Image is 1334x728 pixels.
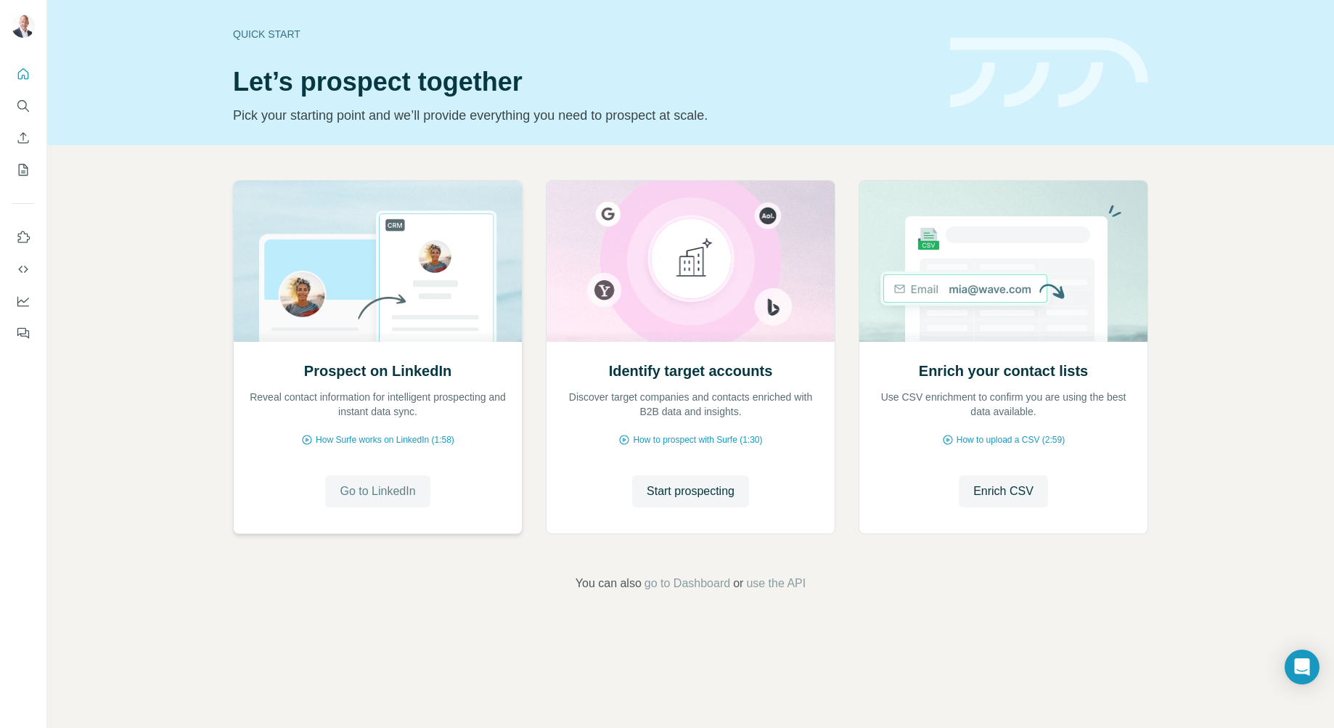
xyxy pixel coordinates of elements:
span: Enrich CSV [973,483,1034,500]
span: Start prospecting [647,483,734,500]
img: Prospect on LinkedIn [233,181,523,342]
img: Avatar [12,15,35,38]
button: go to Dashboard [645,575,730,592]
button: use the API [746,575,806,592]
span: You can also [576,575,642,592]
button: Use Surfe on LinkedIn [12,224,35,250]
h2: Enrich your contact lists [919,361,1088,381]
button: Enrich CSV [959,475,1048,507]
button: Feedback [12,320,35,346]
span: How to prospect with Surfe (1:30) [633,433,762,446]
p: Use CSV enrichment to confirm you are using the best data available. [874,390,1133,419]
p: Discover target companies and contacts enriched with B2B data and insights. [561,390,820,419]
img: Identify target accounts [546,181,835,342]
h1: Let’s prospect together [233,68,933,97]
button: Enrich CSV [12,125,35,151]
button: Search [12,93,35,119]
img: banner [950,38,1148,108]
p: Pick your starting point and we’ll provide everything you need to prospect at scale. [233,105,933,126]
h2: Identify target accounts [609,361,773,381]
p: Reveal contact information for intelligent prospecting and instant data sync. [248,390,507,419]
button: Go to LinkedIn [325,475,430,507]
button: Dashboard [12,288,35,314]
button: Start prospecting [632,475,749,507]
h2: Prospect on LinkedIn [304,361,451,381]
span: or [733,575,743,592]
span: How to upload a CSV (2:59) [957,433,1065,446]
button: Quick start [12,61,35,87]
div: Quick start [233,27,933,41]
div: Open Intercom Messenger [1285,650,1319,684]
img: Enrich your contact lists [859,181,1148,342]
button: Use Surfe API [12,256,35,282]
button: My lists [12,157,35,183]
span: Go to LinkedIn [340,483,415,500]
span: How Surfe works on LinkedIn (1:58) [316,433,454,446]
